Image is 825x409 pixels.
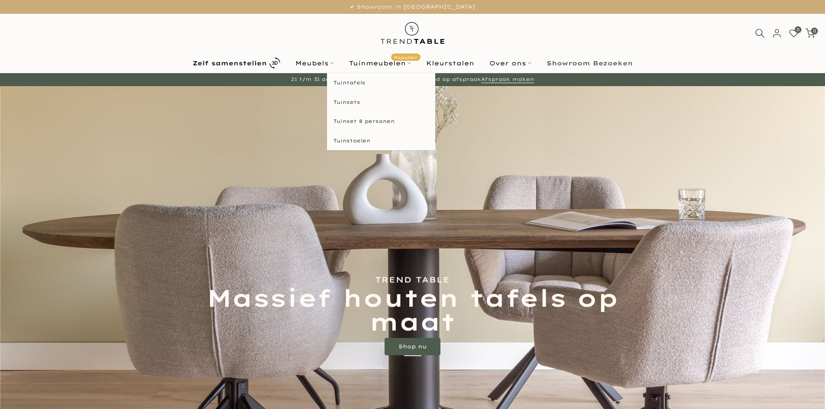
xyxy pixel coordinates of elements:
a: Tuinset 8 personen [327,112,435,131]
a: Tuinsets [327,93,435,112]
a: Over ons [482,58,539,68]
a: Kleurstalen [418,58,482,68]
a: Tuinstoelen [327,131,435,151]
img: trend-table [375,14,450,52]
a: Shop nu [385,338,440,355]
a: Tuintafels [327,73,435,93]
span: 0 [811,28,818,34]
b: Showroom Bezoeken [547,60,633,66]
a: Showroom Bezoeken [539,58,640,68]
a: 0 [789,29,799,38]
span: Populair [391,53,421,61]
a: Meubels [288,58,341,68]
span: 0 [795,26,801,33]
a: TuinmeubelenPopulair [341,58,418,68]
a: Zelf samenstellen [185,55,288,71]
b: Zelf samenstellen [193,60,267,66]
a: 0 [806,29,815,38]
a: Afspraak maken [481,76,534,83]
p: ✔ Showroom in [GEOGRAPHIC_DATA] [11,2,814,12]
